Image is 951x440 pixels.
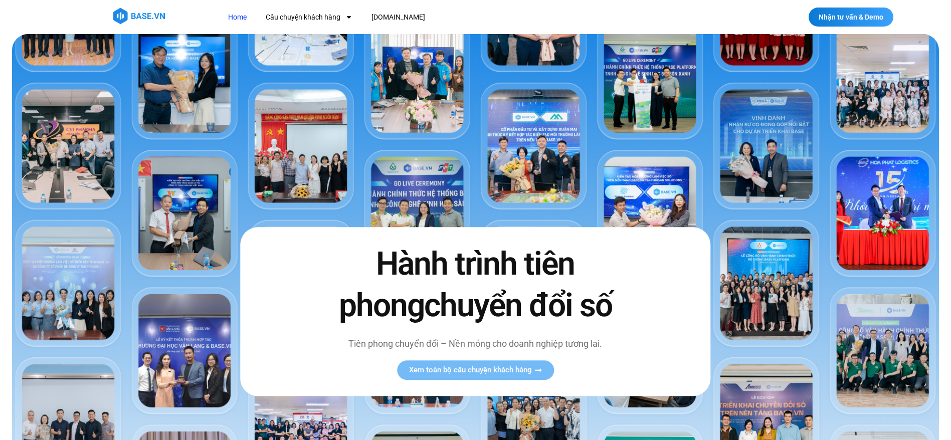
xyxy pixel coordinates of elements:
[409,366,532,374] span: Xem toàn bộ câu chuyện khách hàng
[364,8,433,27] a: [DOMAIN_NAME]
[809,8,893,27] a: Nhận tư vấn & Demo
[221,8,254,27] a: Home
[397,360,554,380] a: Xem toàn bộ câu chuyện khách hàng
[317,337,633,350] p: Tiên phong chuyển đổi – Nền móng cho doanh nghiệp tương lai.
[317,243,633,326] h2: Hành trình tiên phong
[424,287,612,325] span: chuyển đổi số
[819,14,883,21] span: Nhận tư vấn & Demo
[221,8,609,27] nav: Menu
[258,8,360,27] a: Câu chuyện khách hàng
